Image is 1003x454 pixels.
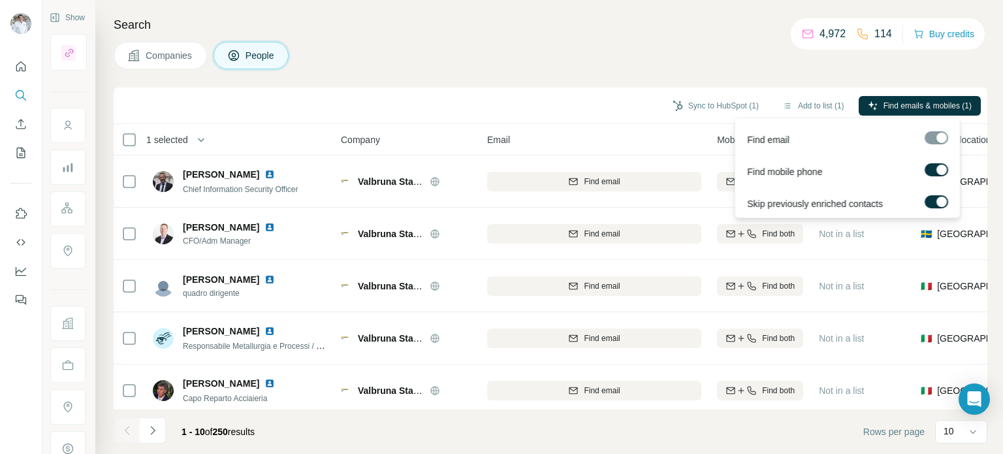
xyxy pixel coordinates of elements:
span: People [246,49,276,62]
span: Not in a list [819,281,864,291]
button: My lists [10,141,31,165]
p: 10 [944,425,954,438]
img: LinkedIn logo [264,222,275,233]
img: Logo of Valbruna Stainless Inc [341,180,351,183]
button: Show [40,8,94,27]
button: Find email [487,172,701,191]
button: Find both [717,276,803,296]
span: 🇮🇹 [921,280,932,293]
span: Find email [584,385,620,397]
div: Open Intercom Messenger [959,383,990,415]
img: Avatar [153,380,174,401]
span: Valbruna Stainless Inc [358,229,455,239]
span: Capo Reparto Acciaieria [183,394,267,403]
span: Find email [584,228,620,240]
button: Find email [487,276,701,296]
span: Valbruna Stainless Inc [358,176,455,187]
span: quadro dirigente [183,287,291,299]
span: Find email [747,133,789,146]
span: Find both [762,228,795,240]
span: Chief Information Security Officer [183,185,298,194]
img: Logo of Valbruna Stainless Inc [341,336,351,340]
img: LinkedIn logo [264,326,275,336]
img: LinkedIn logo [264,274,275,285]
span: Skip previously enriched contacts [747,197,883,210]
span: Mobile [717,133,744,146]
span: Not in a list [819,385,864,396]
img: Avatar [153,223,174,244]
button: Dashboard [10,259,31,283]
span: Email [487,133,510,146]
button: Find both [717,381,803,400]
span: Rows per page [863,425,925,438]
img: Logo of Valbruna Stainless Inc [341,232,351,235]
img: Avatar [153,171,174,192]
span: Valbruna Stainless Inc [358,385,455,396]
span: 🇮🇹 [921,384,932,397]
span: Find email [584,280,620,292]
button: Feedback [10,288,31,312]
span: [PERSON_NAME] [183,221,259,234]
p: 114 [874,26,892,42]
span: Find emails & mobiles (1) [884,100,972,112]
span: [PERSON_NAME] [183,168,259,181]
span: 🇮🇹 [921,332,932,345]
p: 4,972 [820,26,846,42]
button: Find emails & mobiles (1) [859,96,981,116]
span: Find mobile phone [747,165,822,178]
span: Valbruna Stainless Inc [358,333,455,344]
h4: Search [114,16,987,34]
button: Search [10,84,31,107]
button: Find both [717,329,803,348]
img: Logo of Valbruna Stainless Inc [341,284,351,287]
button: Buy credits [914,25,974,43]
span: Find email [584,332,620,344]
img: Logo of Valbruna Stainless Inc [341,389,351,392]
span: 1 selected [146,133,188,146]
button: Enrich CSV [10,112,31,136]
span: Find both [762,332,795,344]
span: of [205,427,213,437]
span: results [182,427,255,437]
span: Not in a list [819,229,864,239]
button: Find both [717,224,803,244]
button: Add to list (1) [773,96,853,116]
img: Avatar [10,13,31,34]
span: [PERSON_NAME] [183,377,259,390]
span: 🇸🇪 [921,227,932,240]
button: Use Surfe API [10,231,31,254]
span: Valbruna Stainless Inc [358,281,455,291]
img: Avatar [153,276,174,297]
span: Companies [146,49,193,62]
span: Find both [762,280,795,292]
button: Find email [487,224,701,244]
span: Responsabile Metallurgia e Processi / Controllo qualità prodotto [183,340,404,351]
button: Navigate to next page [140,417,166,444]
span: CFO/Adm Manager [183,235,291,247]
button: Sync to HubSpot (1) [663,96,768,116]
img: LinkedIn logo [264,169,275,180]
span: [PERSON_NAME] [183,325,259,338]
span: Find email [584,176,620,187]
button: Use Surfe on LinkedIn [10,202,31,225]
button: Find both [717,172,803,191]
button: Quick start [10,55,31,78]
span: 250 [213,427,228,437]
span: Find both [762,385,795,397]
span: Not in a list [819,333,864,344]
span: 1 - 10 [182,427,205,437]
img: Avatar [153,328,174,349]
button: Find email [487,381,701,400]
span: [PERSON_NAME] [183,273,259,286]
button: Find email [487,329,701,348]
img: LinkedIn logo [264,378,275,389]
span: Company [341,133,380,146]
